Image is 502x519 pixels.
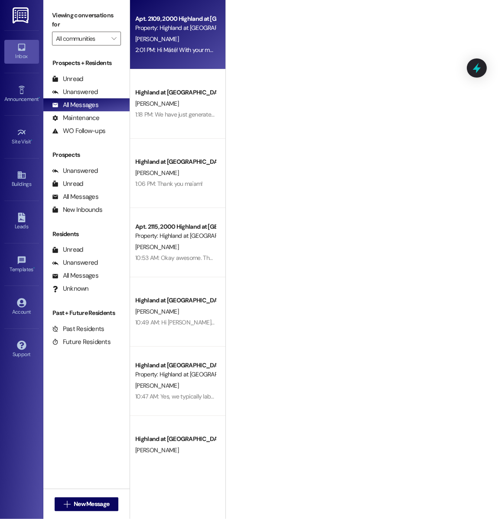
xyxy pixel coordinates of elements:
[52,88,98,97] div: Unanswered
[43,230,130,239] div: Residents
[135,435,215,444] div: Highland at [GEOGRAPHIC_DATA]
[52,258,98,267] div: Unanswered
[135,231,215,240] div: Property: Highland at [GEOGRAPHIC_DATA]
[4,295,39,319] a: Account
[135,308,179,315] span: [PERSON_NAME]
[4,338,39,361] a: Support
[56,32,107,45] input: All communities
[43,150,130,159] div: Prospects
[111,35,116,42] i: 
[135,100,179,107] span: [PERSON_NAME]
[135,382,179,389] span: [PERSON_NAME]
[52,284,89,293] div: Unknown
[52,324,104,334] div: Past Residents
[39,95,40,101] span: •
[52,101,98,110] div: All Messages
[4,40,39,63] a: Inbox
[33,265,35,271] span: •
[135,392,360,400] div: 10:47 AM: Yes, we typically label things Highland Front Office and use [STREET_ADDRESS].
[135,23,215,32] div: Property: Highland at [GEOGRAPHIC_DATA]
[52,75,83,84] div: Unread
[135,446,179,454] span: [PERSON_NAME]
[4,125,39,149] a: Site Visit •
[4,168,39,191] a: Buildings
[52,245,83,254] div: Unread
[52,166,98,175] div: Unanswered
[135,361,215,370] div: Highland at [GEOGRAPHIC_DATA]
[135,222,215,231] div: Apt. 2115, 2000 Highland at [GEOGRAPHIC_DATA]
[4,210,39,234] a: Leads
[52,127,105,136] div: WO Follow-ups
[52,179,83,188] div: Unread
[135,35,179,43] span: [PERSON_NAME]
[135,88,215,97] div: Highland at [GEOGRAPHIC_DATA]
[52,9,121,32] label: Viewing conversations for
[52,192,98,201] div: All Messages
[135,180,203,188] div: 1:06 PM: Thank you ma'am!
[135,254,230,262] div: 10:53 AM: Okay awesome. Thank you!
[74,500,109,509] span: New Message
[135,370,215,379] div: Property: Highland at [GEOGRAPHIC_DATA]
[43,58,130,68] div: Prospects + Residents
[135,296,215,305] div: Highland at [GEOGRAPHIC_DATA]
[52,337,111,347] div: Future Residents
[135,169,179,177] span: [PERSON_NAME]
[135,243,179,251] span: [PERSON_NAME]
[135,14,215,23] div: Apt. 2109, 2000 Highland at [GEOGRAPHIC_DATA]
[135,457,360,465] div: 10:47 AM: Yes, we typically label things Highland Front Office and use [STREET_ADDRESS].
[31,137,33,143] span: •
[13,7,30,23] img: ResiDesk Logo
[4,253,39,276] a: Templates •
[64,501,70,508] i: 
[52,114,100,123] div: Maintenance
[43,308,130,318] div: Past + Future Residents
[135,157,215,166] div: Highland at [GEOGRAPHIC_DATA]
[52,205,102,214] div: New Inbounds
[55,497,119,511] button: New Message
[52,271,98,280] div: All Messages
